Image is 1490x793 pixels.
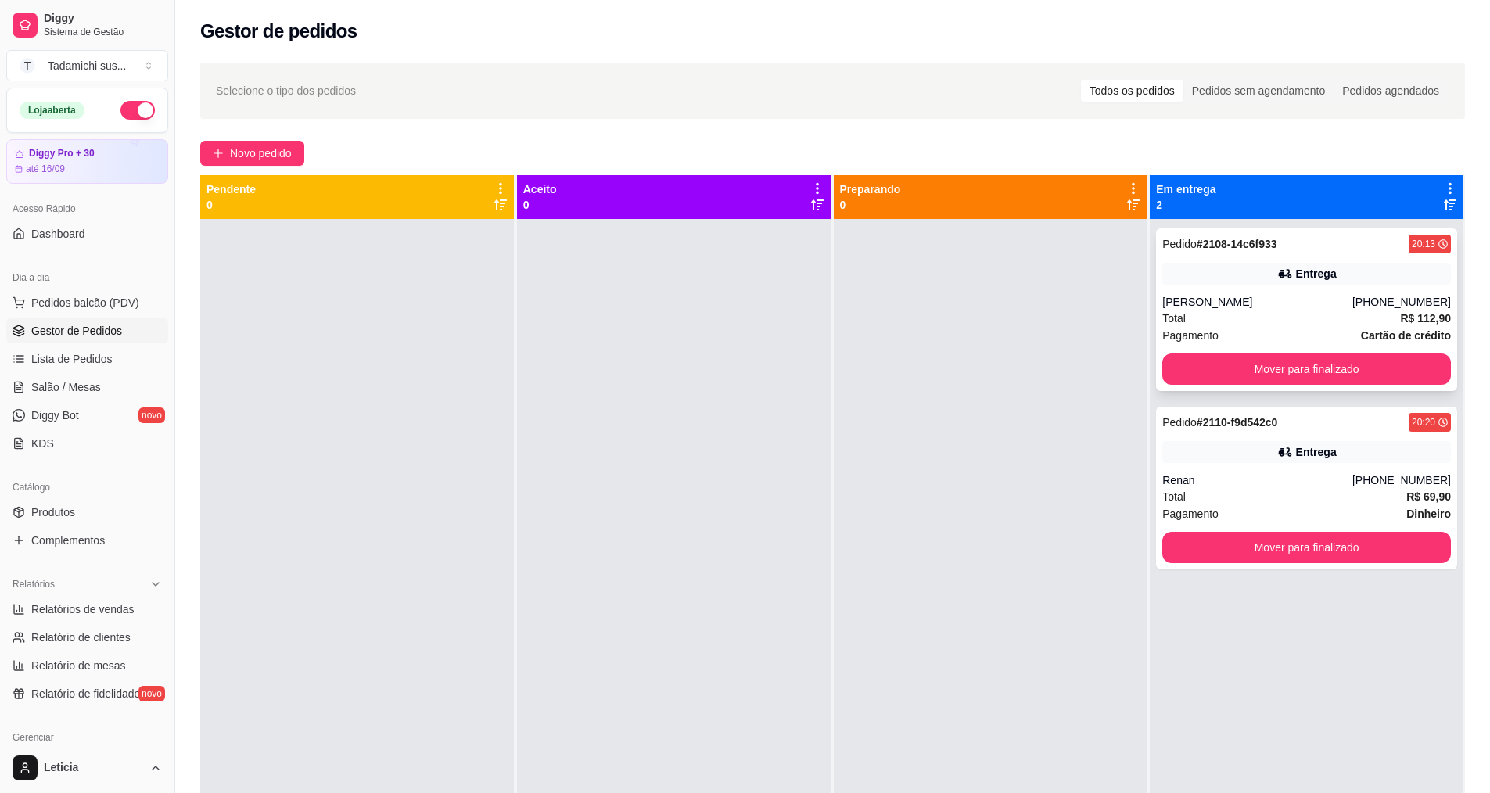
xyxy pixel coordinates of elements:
[1412,238,1435,250] div: 20:13
[6,139,168,184] a: Diggy Pro + 30até 16/09
[6,318,168,343] a: Gestor de Pedidos
[200,141,304,166] button: Novo pedido
[1412,416,1435,429] div: 20:20
[31,630,131,645] span: Relatório de clientes
[1400,312,1451,325] strong: R$ 112,90
[6,375,168,400] a: Salão / Mesas
[31,504,75,520] span: Produtos
[6,265,168,290] div: Dia a dia
[6,403,168,428] a: Diggy Botnovo
[31,533,105,548] span: Complementos
[6,50,168,81] button: Select a team
[6,6,168,44] a: DiggySistema de Gestão
[523,181,557,197] p: Aceito
[1162,416,1197,429] span: Pedido
[1334,80,1448,102] div: Pedidos agendados
[31,295,139,310] span: Pedidos balcão (PDV)
[1162,294,1352,310] div: [PERSON_NAME]
[6,749,168,787] button: Leticia
[840,197,901,213] p: 0
[31,379,101,395] span: Salão / Mesas
[1352,472,1451,488] div: [PHONE_NUMBER]
[31,351,113,367] span: Lista de Pedidos
[6,196,168,221] div: Acesso Rápido
[1162,532,1451,563] button: Mover para finalizado
[6,681,168,706] a: Relatório de fidelidadenovo
[44,12,162,26] span: Diggy
[1406,508,1451,520] strong: Dinheiro
[6,653,168,678] a: Relatório de mesas
[6,500,168,525] a: Produtos
[1162,488,1186,505] span: Total
[1162,472,1352,488] div: Renan
[206,181,256,197] p: Pendente
[840,181,901,197] p: Preparando
[44,761,143,775] span: Leticia
[1197,238,1277,250] strong: # 2108-14c6f933
[1081,80,1183,102] div: Todos os pedidos
[1183,80,1334,102] div: Pedidos sem agendamento
[1156,181,1215,197] p: Em entrega
[26,163,65,175] article: até 16/09
[1162,353,1451,385] button: Mover para finalizado
[1162,238,1197,250] span: Pedido
[1156,197,1215,213] p: 2
[523,197,557,213] p: 0
[31,226,85,242] span: Dashboard
[6,346,168,371] a: Lista de Pedidos
[1406,490,1451,503] strong: R$ 69,90
[6,221,168,246] a: Dashboard
[20,58,35,74] span: T
[31,407,79,423] span: Diggy Bot
[6,625,168,650] a: Relatório de clientes
[1162,310,1186,327] span: Total
[1162,505,1219,522] span: Pagamento
[44,26,162,38] span: Sistema de Gestão
[120,101,155,120] button: Alterar Status
[6,725,168,750] div: Gerenciar
[31,658,126,673] span: Relatório de mesas
[29,148,95,160] article: Diggy Pro + 30
[31,601,135,617] span: Relatórios de vendas
[206,197,256,213] p: 0
[230,145,292,162] span: Novo pedido
[1197,416,1278,429] strong: # 2110-f9d542c0
[31,686,140,701] span: Relatório de fidelidade
[1296,444,1337,460] div: Entrega
[1361,329,1451,342] strong: Cartão de crédito
[200,19,357,44] h2: Gestor de pedidos
[6,475,168,500] div: Catálogo
[213,148,224,159] span: plus
[1296,266,1337,282] div: Entrega
[20,102,84,119] div: Loja aberta
[31,323,122,339] span: Gestor de Pedidos
[6,431,168,456] a: KDS
[31,436,54,451] span: KDS
[1352,294,1451,310] div: [PHONE_NUMBER]
[6,290,168,315] button: Pedidos balcão (PDV)
[6,528,168,553] a: Complementos
[1162,327,1219,344] span: Pagamento
[13,578,55,590] span: Relatórios
[48,58,126,74] div: Tadamichi sus ...
[216,82,356,99] span: Selecione o tipo dos pedidos
[6,597,168,622] a: Relatórios de vendas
